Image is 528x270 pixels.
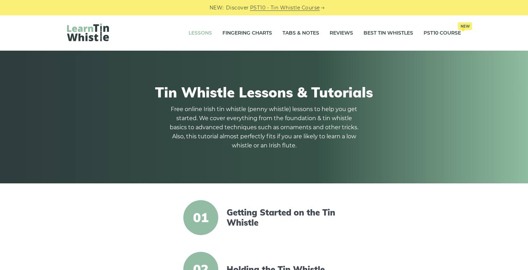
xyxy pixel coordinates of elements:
span: New [458,22,472,30]
a: Fingering Charts [222,24,272,42]
a: Lessons [189,24,212,42]
a: Tabs & Notes [283,24,319,42]
p: Free online Irish tin whistle (penny whistle) lessons to help you get started. We cover everythin... [170,105,358,150]
a: Best Tin Whistles [364,24,413,42]
a: Reviews [330,24,353,42]
img: LearnTinWhistle.com [67,23,109,41]
a: PST10 CourseNew [424,24,461,42]
h1: Tin Whistle Lessons & Tutorials [67,84,461,101]
span: 01 [183,200,218,235]
a: Getting Started on the Tin Whistle [227,207,347,228]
